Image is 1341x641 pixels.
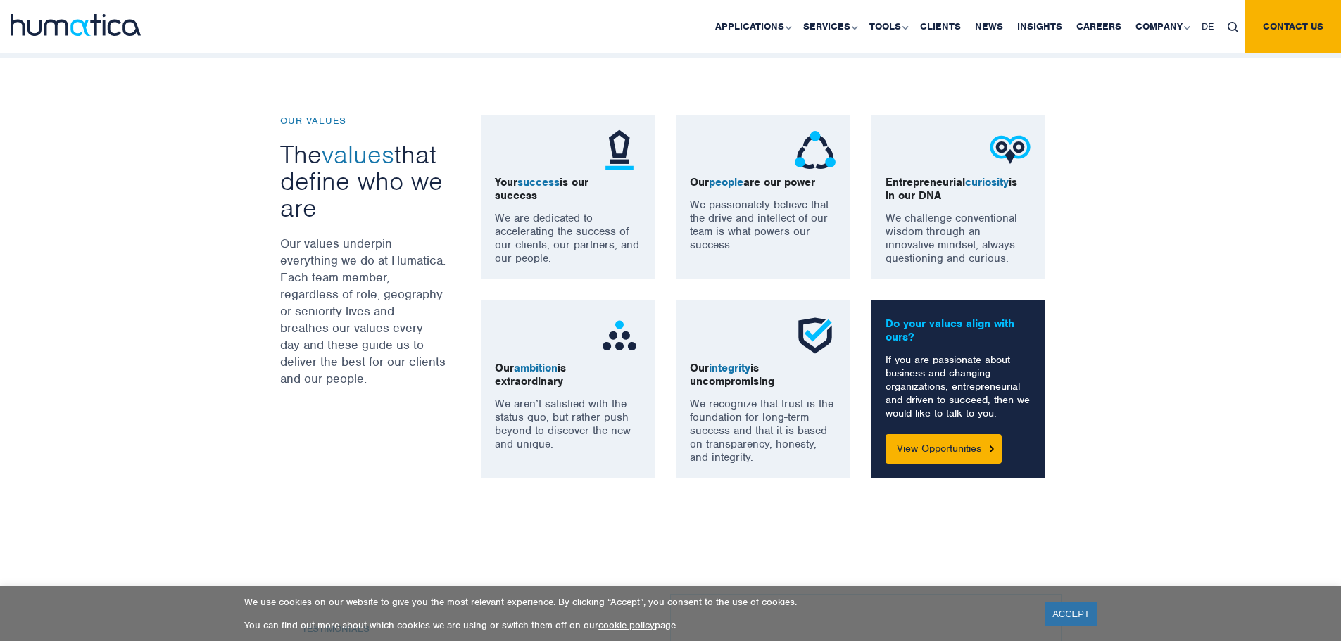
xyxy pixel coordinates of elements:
[11,14,141,36] img: logo
[322,138,394,170] span: values
[990,445,994,452] img: Button
[690,362,836,388] p: Our is uncompromising
[1202,20,1214,32] span: DE
[794,129,836,171] img: ico
[886,212,1032,265] p: We challenge conventional wisdom through an innovative mindset, always questioning and curious.
[495,212,641,265] p: We are dedicated to accelerating the success of our clients, our partners, and our people.
[495,398,641,451] p: We aren’t satisfied with the status quo, but rather push beyond to discover the new and unique.
[514,361,558,375] span: ambition
[886,353,1032,420] p: If you are passionate about business and changing organizations, entrepreneurial and driven to su...
[280,115,446,127] p: OUR VALUES
[598,315,641,357] img: ico
[709,175,743,189] span: people
[244,619,1028,631] p: You can find out more about which cookies we are using or switch them off on our page.
[280,235,446,387] p: Our values underpin everything we do at Humatica. Each team member, regardless of role, geography...
[794,315,836,357] img: ico
[886,176,1032,203] p: Entrepreneurial is in our DNA
[598,129,641,171] img: ico
[495,362,641,388] p: Our is extraordinary
[244,596,1028,608] p: We use cookies on our website to give you the most relevant experience. By clicking “Accept”, you...
[280,141,446,221] h3: The that define who we are
[690,176,836,189] p: Our are our power
[965,175,1009,189] span: curiosity
[886,317,1032,344] p: Do your values align with ours?
[690,198,836,252] p: We passionately believe that the drive and intellect of our team is what powers our success.
[989,129,1031,171] img: ico
[495,176,641,203] p: Your is our success
[598,619,655,631] a: cookie policy
[690,398,836,464] p: We recognize that trust is the foundation for long-term success and that it is based on transpare...
[1045,602,1097,626] a: ACCEPT
[1228,22,1238,32] img: search_icon
[517,175,560,189] span: success
[709,361,750,375] span: integrity
[886,434,1002,464] a: View Opportunities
